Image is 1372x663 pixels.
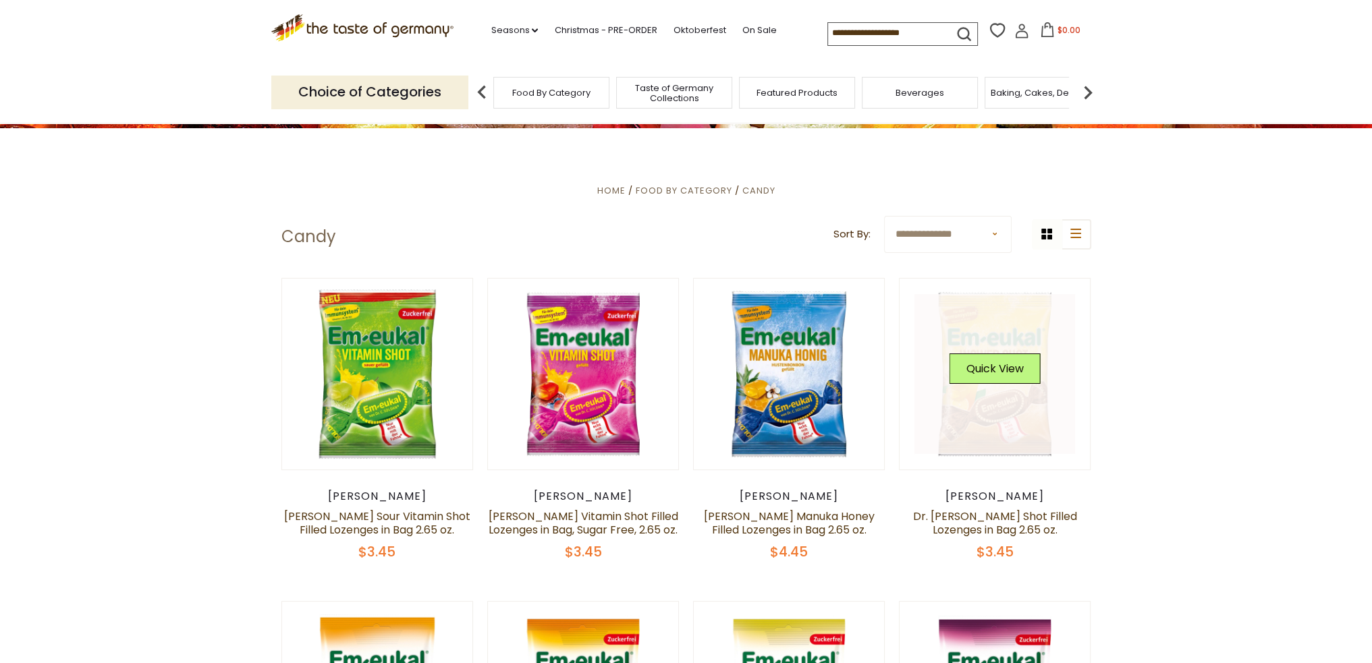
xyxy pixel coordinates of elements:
[991,88,1095,98] a: Baking, Cakes, Desserts
[704,509,875,538] a: [PERSON_NAME] Manuka Honey Filled Lozenges in Bag 2.65 oz.
[742,184,775,197] a: Candy
[899,490,1091,503] div: [PERSON_NAME]
[896,88,944,98] a: Beverages
[950,353,1041,384] button: Quick View
[693,490,885,503] div: [PERSON_NAME]
[271,76,468,109] p: Choice of Categories
[1058,24,1080,36] span: $0.00
[597,184,625,197] a: Home
[770,542,808,561] span: $4.45
[468,79,495,106] img: previous arrow
[757,88,838,98] a: Featured Products
[1032,22,1089,42] button: $0.00
[358,542,395,561] span: $3.45
[554,23,657,38] a: Christmas - PRE-ORDER
[913,509,1077,538] a: Dr. [PERSON_NAME] Shot Filled Lozenges in Bag 2.65 oz.
[512,88,591,98] a: Food By Category
[487,490,680,503] div: [PERSON_NAME]
[673,23,725,38] a: Oktoberfest
[694,279,885,469] img: Dr. Soldan Manuka Honey Filled Lozenges in Bag 2.65 oz.
[564,542,601,561] span: $3.45
[488,279,679,469] img: Dr. Soldan Vitamin Shot Filled Lozenges in Bag, Sugar Free, 2.65 oz.
[488,509,678,538] a: [PERSON_NAME] Vitamin Shot Filled Lozenges in Bag, Sugar Free, 2.65 oz.
[281,227,336,247] h1: Candy
[900,279,1091,469] img: Dr. Soldan Ginger Shot Filled Lozenges in Bag 2.65 oz.
[1074,79,1101,106] img: next arrow
[742,23,776,38] a: On Sale
[977,542,1014,561] span: $3.45
[833,226,871,243] label: Sort By:
[281,490,474,503] div: [PERSON_NAME]
[282,279,473,469] img: Dr. Soldan Sour Vitamin Shot Filled Lozenges in Bag 2.65 oz.
[491,23,538,38] a: Seasons
[620,83,728,103] a: Taste of Germany Collections
[635,184,732,197] a: Food By Category
[284,509,470,538] a: [PERSON_NAME] Sour Vitamin Shot Filled Lozenges in Bag 2.65 oz.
